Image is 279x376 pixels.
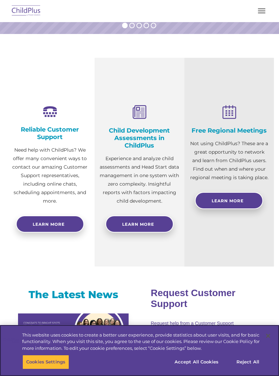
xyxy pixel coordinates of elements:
[10,146,89,205] p: Need help with ChildPlus? We offer many convenient ways to contact our amazing Customer Support r...
[227,355,269,369] button: Reject All
[195,192,263,209] a: Learn More
[100,127,179,149] h4: Child Development Assessments in ChildPlus
[261,328,276,343] button: Close
[212,198,244,203] span: Learn More
[22,332,260,352] div: This website uses cookies to create a better user experience, provide statistics about user visit...
[33,222,65,227] span: Learn more
[190,127,269,134] h4: Free Regional Meetings
[122,222,154,227] span: Learn More
[100,154,179,205] p: Experience and analyze child assessments and Head Start data management in one system with zero c...
[10,3,42,19] img: ChildPlus by Procare Solutions
[105,216,174,233] a: Learn More
[16,216,84,233] a: Learn more
[22,355,69,369] button: Cookies Settings
[18,288,129,302] h3: The Latest News
[171,355,222,369] button: Accept All Cookies
[10,126,89,141] h4: Reliable Customer Support
[190,139,269,182] p: Not using ChildPlus? These are a great opportunity to network and learn from ChildPlus users. Fin...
